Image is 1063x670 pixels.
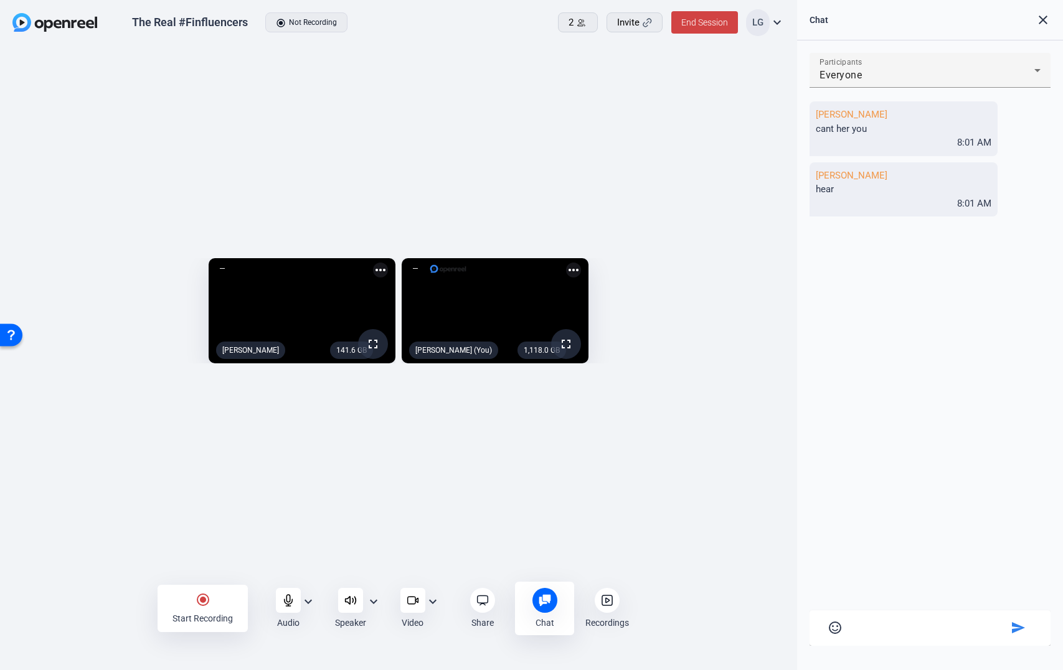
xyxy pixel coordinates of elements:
[402,616,423,629] div: Video
[196,592,210,607] mat-icon: radio_button_checked
[536,616,554,629] div: Chat
[1011,620,1026,635] mat-icon: send
[585,616,629,629] div: Recordings
[471,616,494,629] div: Share
[816,108,991,122] div: [PERSON_NAME]
[617,16,640,30] span: Invite
[366,594,381,609] mat-icon: expand_more
[816,136,991,150] div: 8:01 AM
[816,182,991,197] div: hear
[816,169,991,183] div: [PERSON_NAME]
[172,612,233,625] div: Start Recording
[277,616,300,629] div: Audio
[828,620,843,635] mat-icon: sentiment_satisfied_alt
[301,594,316,609] mat-icon: expand_more
[671,11,738,34] button: End Session
[820,69,862,81] mat-select-trigger: Everyone
[681,17,728,27] span: End Session
[216,342,285,359] div: [PERSON_NAME]
[373,263,388,277] mat-icon: more_horiz
[1036,12,1051,27] mat-icon: close
[517,342,566,359] div: 1,118.0 GB
[746,9,770,36] div: LG
[816,197,991,211] div: 8:01 AM
[429,263,467,275] img: logo
[816,122,991,136] div: cant her you
[425,594,440,609] mat-icon: expand_more
[810,12,828,27] div: Chat
[366,337,380,351] mat-icon: fullscreen
[12,13,97,32] img: OpenReel logo
[330,342,373,359] div: 141.6 GB
[335,616,366,629] div: Speaker
[409,342,498,359] div: [PERSON_NAME] (You)
[820,58,862,67] mat-label: Participants
[569,16,574,30] span: 2
[559,337,574,351] mat-icon: fullscreen
[132,15,248,30] div: The Real #Finfluencers
[607,12,663,32] button: Invite
[770,15,785,30] mat-icon: expand_more
[566,263,581,277] mat-icon: more_horiz
[558,12,598,32] button: 2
